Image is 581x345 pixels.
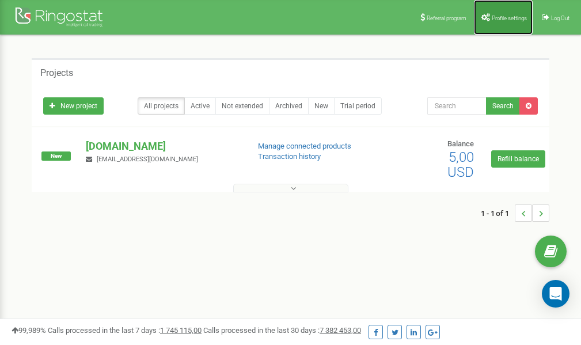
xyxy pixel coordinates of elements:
[447,149,474,180] span: 5,00 USD
[481,193,549,233] nav: ...
[41,151,71,161] span: New
[269,97,309,115] a: Archived
[447,139,474,148] span: Balance
[215,97,269,115] a: Not extended
[258,152,321,161] a: Transaction history
[481,204,515,222] span: 1 - 1 of 1
[486,97,520,115] button: Search
[97,156,198,163] span: [EMAIL_ADDRESS][DOMAIN_NAME]
[542,280,569,308] div: Open Intercom Messenger
[491,150,545,168] a: Refill balance
[86,139,239,154] p: [DOMAIN_NAME]
[184,97,216,115] a: Active
[427,15,466,21] span: Referral program
[48,326,202,335] span: Calls processed in the last 7 days :
[12,326,46,335] span: 99,989%
[551,15,569,21] span: Log Out
[138,97,185,115] a: All projects
[427,97,487,115] input: Search
[203,326,361,335] span: Calls processed in the last 30 days :
[40,68,73,78] h5: Projects
[308,97,335,115] a: New
[320,326,361,335] u: 7 382 453,00
[492,15,527,21] span: Profile settings
[43,97,104,115] a: New project
[334,97,382,115] a: Trial period
[258,142,351,150] a: Manage connected products
[160,326,202,335] u: 1 745 115,00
